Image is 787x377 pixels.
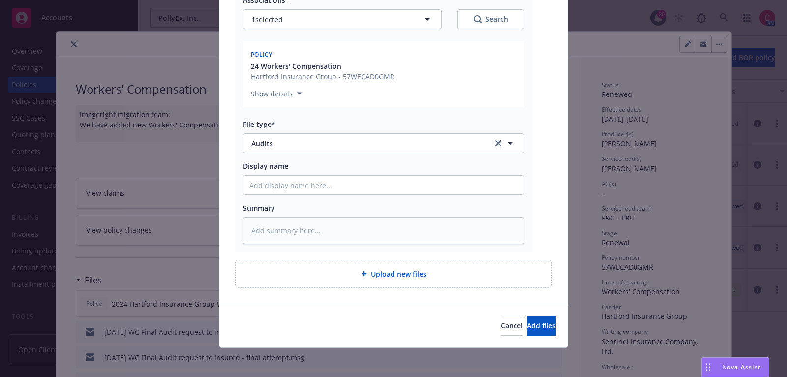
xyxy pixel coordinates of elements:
[527,321,556,330] span: Add files
[501,321,523,330] span: Cancel
[701,357,769,377] button: Nova Assist
[702,358,714,377] div: Drag to move
[501,316,523,336] button: Cancel
[722,363,761,371] span: Nova Assist
[527,316,556,336] button: Add files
